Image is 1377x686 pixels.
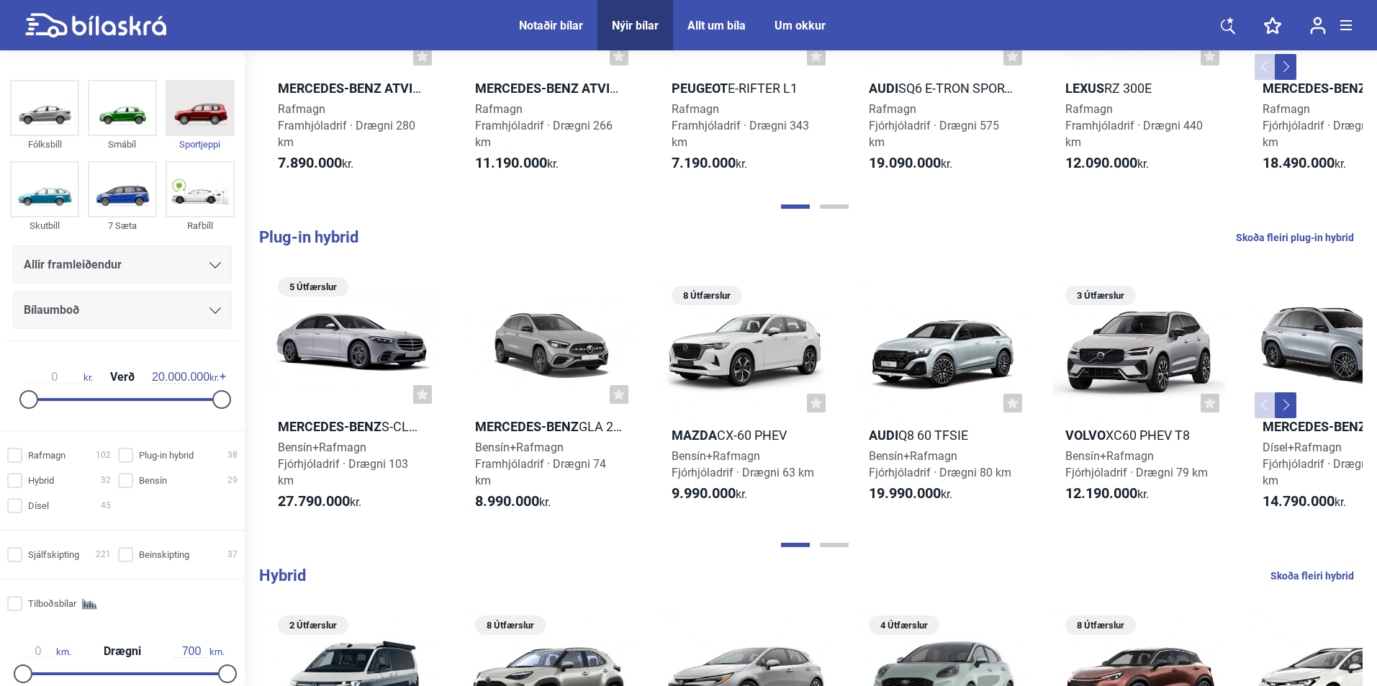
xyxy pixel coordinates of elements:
span: 37 [227,547,238,562]
span: 8 Útfærslur [679,286,735,305]
button: Page 2 [820,543,849,547]
span: kr. [672,485,747,502]
b: 19.990.000 [869,484,941,502]
button: Next [1275,54,1296,80]
a: AudiQ8 60 TFSIeBensín+RafmagnFjórhjóladrif · Drægni 80 km19.990.000kr. [856,272,1030,523]
h2: XC60 PHEV T8 [1052,427,1227,443]
b: Mazda [672,428,717,443]
b: Audi [869,428,898,443]
button: Page 1 [781,204,810,209]
div: Sportjeppi [166,136,235,153]
h2: e-Rifter L1 [659,80,833,96]
span: 38 [227,448,238,463]
h2: S-Class 580e 4MATIC [265,418,439,435]
span: Bensín [139,473,167,488]
b: Mercedes-Benz [1263,81,1366,96]
span: 2 Útfærslur [285,615,341,635]
span: Verð [107,371,138,383]
b: Mercedes-Benz [278,419,382,434]
a: Mercedes-BenzGLA 250eBensín+RafmagnFramhjóladrif · Drægni 74 km8.990.000kr. [462,272,636,523]
span: 102 [96,448,111,463]
b: 12.190.000 [1065,484,1137,502]
b: 19.090.000 [869,154,941,171]
a: 3 ÚtfærslurVolvoXC60 PHEV T8Bensín+RafmagnFjórhjóladrif · Drægni 79 km12.190.000kr. [1052,272,1227,523]
div: Rafbíll [166,217,235,234]
span: 5 Útfærslur [285,277,341,297]
button: Page 2 [820,204,849,209]
b: 7.190.000 [672,154,736,171]
b: Audi [869,81,898,96]
a: Um okkur [775,19,826,32]
span: Tilboðsbílar [28,596,76,611]
a: 5 ÚtfærslurMercedes-BenzS-Class 580e 4MATICBensín+RafmagnFjórhjóladrif · Drægni 103 km27.790.000kr. [265,272,439,523]
b: Hybrid [259,567,306,585]
span: Bensín+Rafmagn Framhjóladrif · Drægni 74 km [475,441,606,487]
span: kr. [1065,485,1149,502]
span: 221 [96,547,111,562]
span: km. [20,645,71,658]
span: 45 [101,498,111,513]
div: Smábíl [88,136,157,153]
img: user-login.svg [1310,17,1326,35]
h2: EQT 200 millilangur [265,80,439,96]
span: kr. [672,155,747,172]
span: kr. [278,493,361,510]
span: Bensín+Rafmagn Fjórhjóladrif · Drægni 63 km [672,449,814,479]
div: 7 Sæta [88,217,157,234]
button: Page 1 [781,543,810,547]
b: Peugeot [672,81,728,96]
span: Rafmagn Framhjóladrif · Drægni 266 km [475,102,613,149]
span: Bensín+Rafmagn Fjórhjóladrif · Drægni 80 km [869,449,1011,479]
span: 3 Útfærslur [1073,286,1129,305]
b: 18.490.000 [1263,154,1335,171]
span: kr. [869,485,952,502]
span: Rafmagn Framhjóladrif · Drægni 280 km [278,102,415,149]
span: Beinskipting [139,547,189,562]
h2: SQ6 e-tron Sportback Quattro [856,80,1030,96]
b: Lexus [1065,81,1104,96]
span: kr. [1263,493,1346,510]
span: 29 [227,473,238,488]
a: Notaðir bílar [519,19,583,32]
b: 11.190.000 [475,154,547,171]
span: Bensín+Rafmagn Fjórhjóladrif · Drægni 79 km [1065,449,1208,479]
button: Next [1275,392,1296,418]
b: Volvo [1065,428,1106,443]
span: 32 [101,473,111,488]
b: Mercedes-Benz [475,419,579,434]
div: Nýir bílar [612,19,659,32]
span: kr. [475,493,551,510]
h2: GLA 250e [462,418,636,435]
span: Sjálfskipting [28,547,79,562]
b: 7.890.000 [278,154,342,171]
span: Plug-in hybrid [139,448,194,463]
span: 8 Útfærslur [482,615,538,635]
span: 4 Útfærslur [876,615,932,635]
span: kr. [1065,155,1149,172]
a: Skoða fleiri plug-in hybrid [1236,228,1354,247]
b: 27.790.000 [278,492,350,510]
b: Plug-in hybrid [259,228,358,246]
span: kr. [1263,155,1346,172]
div: Fólksbíll [10,136,79,153]
span: kr. [869,155,952,172]
h2: CX-60 PHEV [659,427,833,443]
a: Skoða fleiri hybrid [1270,567,1354,585]
button: Previous [1255,54,1276,80]
span: Bílaumboð [24,300,79,320]
span: Rafmagn Framhjóladrif · Drægni 440 km [1065,102,1203,149]
a: Allt um bíla [687,19,746,32]
div: Skutbíll [10,217,79,234]
span: kr. [278,155,353,172]
span: Rafmagn [28,448,66,463]
span: km. [173,645,225,658]
span: kr. [475,155,559,172]
b: 12.090.000 [1065,154,1137,171]
h2: RZ 300e [1052,80,1227,96]
h2: eVito 112 60 kWh millilangur [462,80,636,96]
span: Allir framleiðendur [24,255,122,275]
b: 9.990.000 [672,484,736,502]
